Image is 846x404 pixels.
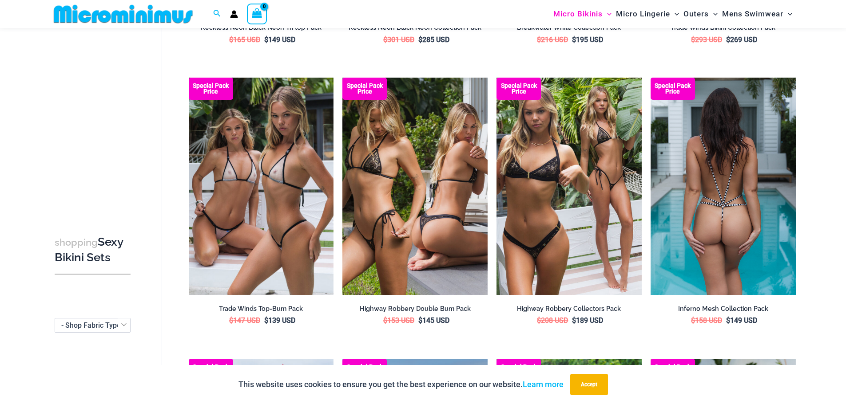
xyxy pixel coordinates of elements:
[551,3,614,25] a: Micro BikinisMenu ToggleMenu Toggle
[55,318,131,333] span: - Shop Fabric Type
[229,316,260,325] bdi: 147 USD
[418,35,449,44] bdi: 285 USD
[264,316,268,325] span: $
[553,3,603,25] span: Micro Bikinis
[570,374,608,395] button: Accept
[709,3,718,25] span: Menu Toggle
[496,83,541,94] b: Special Pack Price
[418,316,422,325] span: $
[342,83,387,94] b: Special Pack Price
[189,305,334,313] h2: Trade Winds Top-Bum Pack
[383,35,387,44] span: $
[537,316,568,325] bdi: 208 USD
[726,35,730,44] span: $
[651,78,796,295] a: Inferno Mesh One Piece Collection Pack (3) Inferno Mesh Black White 8561 One Piece 08Inferno Mesh...
[537,316,541,325] span: $
[213,8,221,20] a: Search icon link
[189,83,233,94] b: Special Pack Price
[651,78,796,295] img: Inferno Mesh Black White 8561 One Piece 08
[572,316,603,325] bdi: 189 USD
[342,24,488,35] a: Reckless Neon Black Neon Collection Pack
[681,3,720,25] a: OutersMenu ToggleMenu Toggle
[683,3,709,25] span: Outers
[651,83,695,94] b: Special Pack Price
[496,305,642,316] a: Highway Robbery Collectors Pack
[264,35,268,44] span: $
[342,305,488,313] h2: Highway Robbery Double Bum Pack
[264,35,295,44] bdi: 149 USD
[247,4,267,24] a: View Shopping Cart, empty
[572,316,576,325] span: $
[61,321,121,329] span: - Shop Fabric Type
[496,364,541,376] b: Special Pack Price
[230,10,238,18] a: Account icon link
[189,78,334,295] img: Top Bum Pack (1)
[55,237,98,248] span: shopping
[418,316,449,325] bdi: 145 USD
[726,316,730,325] span: $
[189,305,334,316] a: Trade Winds Top-Bum Pack
[614,3,681,25] a: Micro LingerieMenu ToggleMenu Toggle
[342,78,488,295] img: Top Bum Pack
[691,35,722,44] bdi: 293 USD
[55,235,131,265] h3: Sexy Bikini Sets
[189,364,233,376] b: Special Pack Price
[651,305,796,313] h2: Inferno Mesh Collection Pack
[651,24,796,35] a: Trade Winds Bikini Collection Pack
[722,3,783,25] span: Mens Swimwear
[342,305,488,316] a: Highway Robbery Double Bum Pack
[783,3,792,25] span: Menu Toggle
[651,305,796,316] a: Inferno Mesh Collection Pack
[189,78,334,295] a: Top Bum Pack (1) Trade Winds IvoryInk 317 Top 453 Micro 03Trade Winds IvoryInk 317 Top 453 Micro 03
[651,364,695,376] b: Special Pack Price
[550,1,796,27] nav: Site Navigation
[383,35,414,44] bdi: 301 USD
[603,3,612,25] span: Menu Toggle
[720,3,794,25] a: Mens SwimwearMenu ToggleMenu Toggle
[726,316,757,325] bdi: 149 USD
[229,35,233,44] span: $
[537,35,568,44] bdi: 216 USD
[264,316,295,325] bdi: 139 USD
[691,35,695,44] span: $
[342,78,488,295] a: Top Bum Pack Highway Robbery Black Gold 305 Tri Top 456 Micro 05Highway Robbery Black Gold 305 Tr...
[238,378,564,391] p: This website uses cookies to ensure you get the best experience on our website.
[572,35,603,44] bdi: 195 USD
[189,24,334,35] a: Reckless Neon Black Neon Tri top Pack
[383,316,387,325] span: $
[670,3,679,25] span: Menu Toggle
[342,364,387,376] b: Special Pack Price
[523,380,564,389] a: Learn more
[691,316,695,325] span: $
[572,35,576,44] span: $
[55,30,135,207] iframe: TrustedSite Certified
[537,35,541,44] span: $
[229,316,233,325] span: $
[418,35,422,44] span: $
[383,316,414,325] bdi: 153 USD
[616,3,670,25] span: Micro Lingerie
[496,305,642,313] h2: Highway Robbery Collectors Pack
[496,24,642,35] a: Breakwater White Collection Pack
[50,4,196,24] img: MM SHOP LOGO FLAT
[691,316,722,325] bdi: 158 USD
[496,78,642,295] a: Collection Pack Highway Robbery Black Gold 823 One Piece Monokini 11Highway Robbery Black Gold 82...
[229,35,260,44] bdi: 165 USD
[496,78,642,295] img: Collection Pack
[726,35,757,44] bdi: 269 USD
[55,318,130,332] span: - Shop Fabric Type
